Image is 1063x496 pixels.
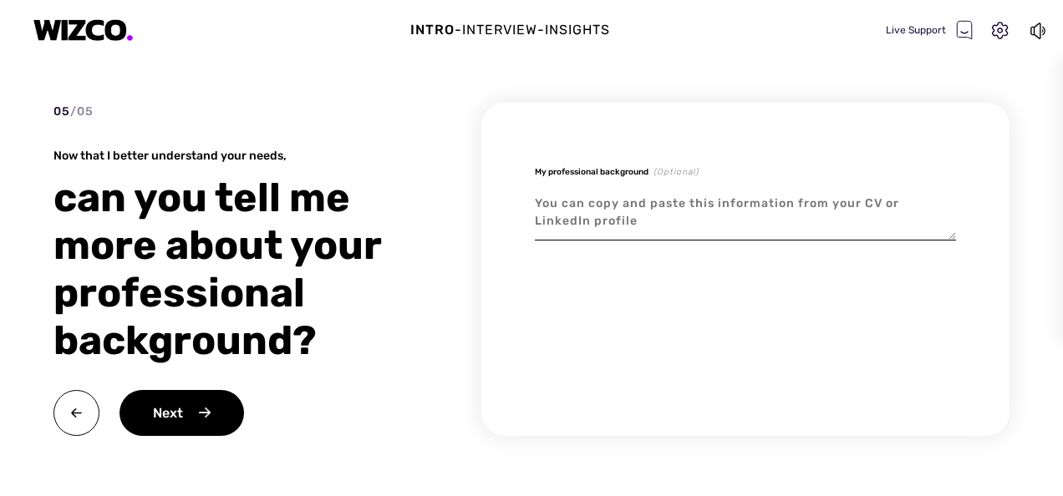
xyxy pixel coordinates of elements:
span: (Optional) [654,167,699,177]
div: Next [120,390,244,436]
div: My professional background [535,163,956,181]
div: Live Support [886,20,973,40]
div: Now that I better understand your needs, [53,148,404,164]
div: - [455,20,462,40]
div: Insights [545,20,610,40]
img: back [53,390,99,436]
div: Intro [410,20,455,40]
div: Interview [462,20,537,40]
span: / 05 [70,104,94,119]
div: can you tell me more about your professional background? [53,174,404,364]
div: - [537,20,545,40]
img: logo [33,19,134,42]
div: 05 [53,103,94,120]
